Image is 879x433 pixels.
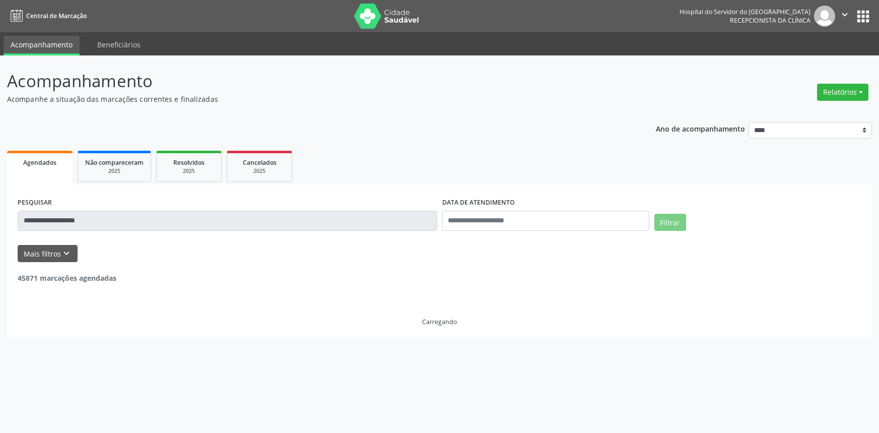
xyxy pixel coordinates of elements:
[90,36,148,53] a: Beneficiários
[18,273,116,283] strong: 45871 marcações agendadas
[817,84,868,101] button: Relatórios
[18,195,52,211] label: PESQUISAR
[7,69,613,94] p: Acompanhamento
[814,6,835,27] img: img
[164,167,214,175] div: 2025
[839,9,850,20] i: 
[85,167,144,175] div: 2025
[26,12,87,20] span: Central de Marcação
[4,36,80,55] a: Acompanhamento
[422,318,457,326] div: Carregando
[835,6,854,27] button: 
[442,195,515,211] label: DATA DE ATENDIMENTO
[234,167,285,175] div: 2025
[854,8,872,25] button: apps
[7,94,613,104] p: Acompanhe a situação das marcações correntes e finalizadas
[680,8,810,16] div: Hospital do Servidor do [GEOGRAPHIC_DATA]
[18,245,78,263] button: Mais filtroskeyboard_arrow_down
[243,158,277,167] span: Cancelados
[85,158,144,167] span: Não compareceram
[173,158,205,167] span: Resolvidos
[730,16,810,25] span: Recepcionista da clínica
[61,248,72,259] i: keyboard_arrow_down
[23,158,56,167] span: Agendados
[656,122,745,135] p: Ano de acompanhamento
[654,214,686,231] button: Filtrar
[7,8,87,24] a: Central de Marcação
